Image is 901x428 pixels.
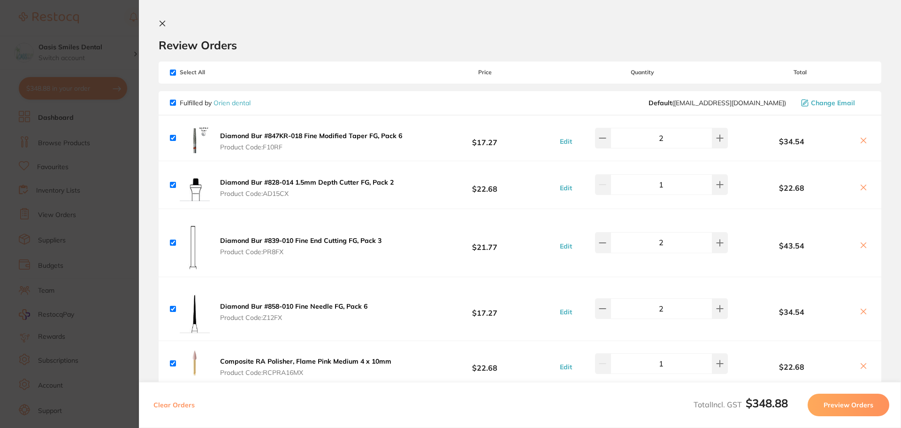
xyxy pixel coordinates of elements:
[798,99,870,107] button: Change Email
[808,394,889,416] button: Preview Orders
[730,69,870,76] span: Total
[415,234,555,251] b: $21.77
[649,99,786,107] span: sales@orien.com.au
[555,69,730,76] span: Quantity
[730,184,853,192] b: $22.68
[220,178,394,187] b: Diamond Bur #828-014 1.5mm Depth Cutter FG, Pack 2
[220,357,391,366] b: Composite RA Polisher, Flame Pink Medium 4 x 10mm
[415,69,555,76] span: Price
[159,38,881,52] h2: Review Orders
[151,394,198,416] button: Clear Orders
[220,302,367,311] b: Diamond Bur #858-010 Fine Needle FG, Pack 6
[220,369,391,376] span: Product Code: RCPRA16MX
[730,363,853,371] b: $22.68
[811,99,855,107] span: Change Email
[220,248,382,256] span: Product Code: PR8FX
[180,169,210,201] img: dDZ0amJibA
[180,285,210,333] img: NDBnZnNibA
[220,132,402,140] b: Diamond Bur #847KR-018 Fine Modified Taper FG, Pack 6
[730,308,853,316] b: $34.54
[649,99,672,107] b: Default
[220,143,402,151] span: Product Code: F10RF
[415,300,555,318] b: $17.27
[415,355,555,373] b: $22.68
[220,314,367,321] span: Product Code: Z12FX
[557,242,575,250] button: Edit
[557,308,575,316] button: Edit
[180,349,210,379] img: NXIzYnowcg
[180,99,251,107] p: Fulfilled by
[217,236,384,256] button: Diamond Bur #839-010 Fine End Cutting FG, Pack 3 Product Code:PR8FX
[557,137,575,146] button: Edit
[180,123,210,153] img: ZGhob2h0ag
[557,363,575,371] button: Edit
[217,357,394,377] button: Composite RA Polisher, Flame Pink Medium 4 x 10mm Product Code:RCPRA16MX
[415,129,555,147] b: $17.27
[217,302,370,322] button: Diamond Bur #858-010 Fine Needle FG, Pack 6 Product Code:Z12FX
[220,236,382,245] b: Diamond Bur #839-010 Fine End Cutting FG, Pack 3
[217,178,397,198] button: Diamond Bur #828-014 1.5mm Depth Cutter FG, Pack 2 Product Code:AD15CX
[170,69,264,76] span: Select All
[180,217,210,269] img: dnM5NDNzcA
[220,190,394,197] span: Product Code: AD15CX
[694,400,788,409] span: Total Incl. GST
[730,137,853,146] b: $34.54
[415,176,555,194] b: $22.68
[217,132,405,151] button: Diamond Bur #847KR-018 Fine Modified Taper FG, Pack 6 Product Code:F10RF
[214,99,251,107] a: Orien dental
[557,184,575,192] button: Edit
[730,241,853,250] b: $43.54
[746,396,788,410] b: $348.88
